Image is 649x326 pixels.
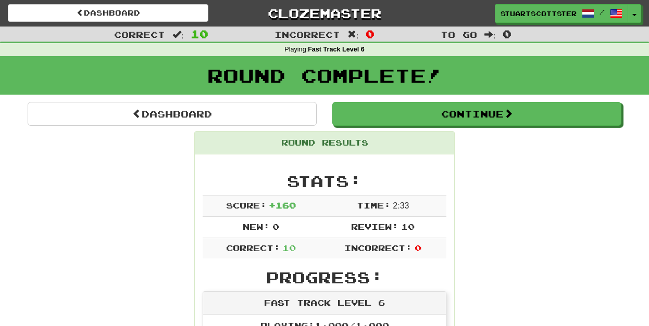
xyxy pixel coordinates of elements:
[4,65,645,86] h1: Round Complete!
[503,28,511,40] span: 0
[282,243,296,253] span: 10
[272,221,279,231] span: 0
[226,200,267,210] span: Score:
[226,243,280,253] span: Correct:
[308,46,365,53] strong: Fast Track Level 6
[347,30,359,39] span: :
[203,173,446,190] h2: Stats:
[344,243,412,253] span: Incorrect:
[191,28,208,40] span: 10
[401,221,415,231] span: 10
[8,4,208,22] a: Dashboard
[224,4,425,22] a: Clozemaster
[269,200,296,210] span: + 160
[195,132,454,154] div: Round Results
[114,29,165,40] span: Correct
[243,221,270,231] span: New:
[357,200,391,210] span: Time:
[274,29,340,40] span: Incorrect
[484,30,496,39] span: :
[366,28,375,40] span: 0
[393,201,409,210] span: 2 : 33
[351,221,398,231] span: Review:
[172,30,184,39] span: :
[441,29,477,40] span: To go
[28,102,317,126] a: Dashboard
[501,9,577,18] span: stuartscottster
[332,102,621,126] button: Continue
[203,292,446,315] div: Fast Track Level 6
[415,243,421,253] span: 0
[600,8,605,16] span: /
[495,4,628,23] a: stuartscottster /
[203,269,446,286] h2: Progress:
